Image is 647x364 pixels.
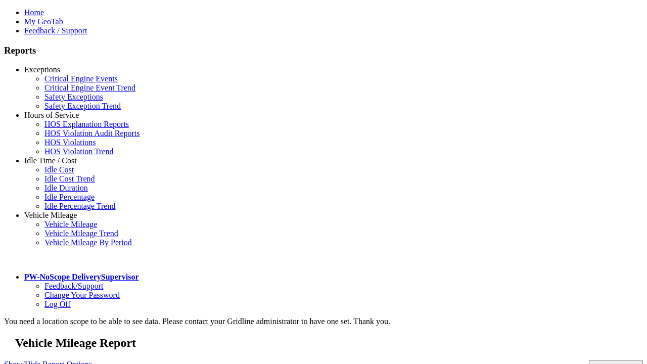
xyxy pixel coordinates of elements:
[24,17,63,26] a: My GeoTab
[24,156,77,165] a: Idle Time / Cost
[4,317,643,326] div: You need a location scope to be able to see data. Please contact your Gridline administrator to h...
[44,129,140,138] a: HOS Violation Audit Reports
[44,147,114,156] a: HOS Violation Trend
[24,65,60,74] a: Exceptions
[44,138,96,147] a: HOS Violations
[44,102,121,110] a: Safety Exception Trend
[44,74,118,83] a: Critical Engine Events
[44,300,71,308] a: Log Off
[44,291,120,299] a: Change Your Password
[15,336,643,350] h2: Vehicle Mileage Report
[44,282,103,290] a: Feedback/Support
[44,174,95,183] a: Idle Cost Trend
[24,26,87,35] a: Feedback / Support
[44,238,132,247] a: Vehicle Mileage By Period
[24,8,44,17] a: Home
[24,111,79,119] a: Hours of Service
[44,83,135,92] a: Critical Engine Event Trend
[44,193,95,201] a: Idle Percentage
[44,220,97,229] a: Vehicle Mileage
[44,165,74,174] a: Idle Cost
[44,93,103,101] a: Safety Exceptions
[44,184,88,192] a: Idle Duration
[24,272,138,281] a: PW-NoScope DeliverySupervisor
[44,120,129,128] a: HOS Explanation Reports
[44,229,118,238] a: Vehicle Mileage Trend
[4,45,643,56] h3: Reports
[44,202,115,210] a: Idle Percentage Trend
[24,211,77,219] a: Vehicle Mileage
